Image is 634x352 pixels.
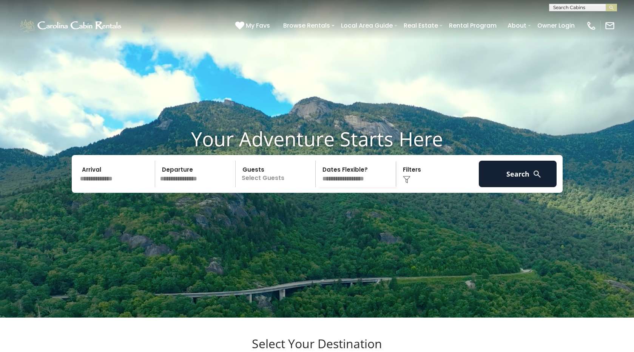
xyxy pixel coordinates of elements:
[19,18,123,33] img: White-1-1-2.png
[246,21,270,30] span: My Favs
[6,127,628,150] h1: Your Adventure Starts Here
[403,176,410,183] img: filter--v1.png
[445,19,500,32] a: Rental Program
[532,169,542,179] img: search-regular-white.png
[235,21,272,31] a: My Favs
[400,19,442,32] a: Real Estate
[504,19,530,32] a: About
[279,19,334,32] a: Browse Rentals
[605,20,615,31] img: mail-regular-white.png
[337,19,396,32] a: Local Area Guide
[238,161,316,187] p: Select Guests
[586,20,597,31] img: phone-regular-white.png
[534,19,578,32] a: Owner Login
[479,161,557,187] button: Search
